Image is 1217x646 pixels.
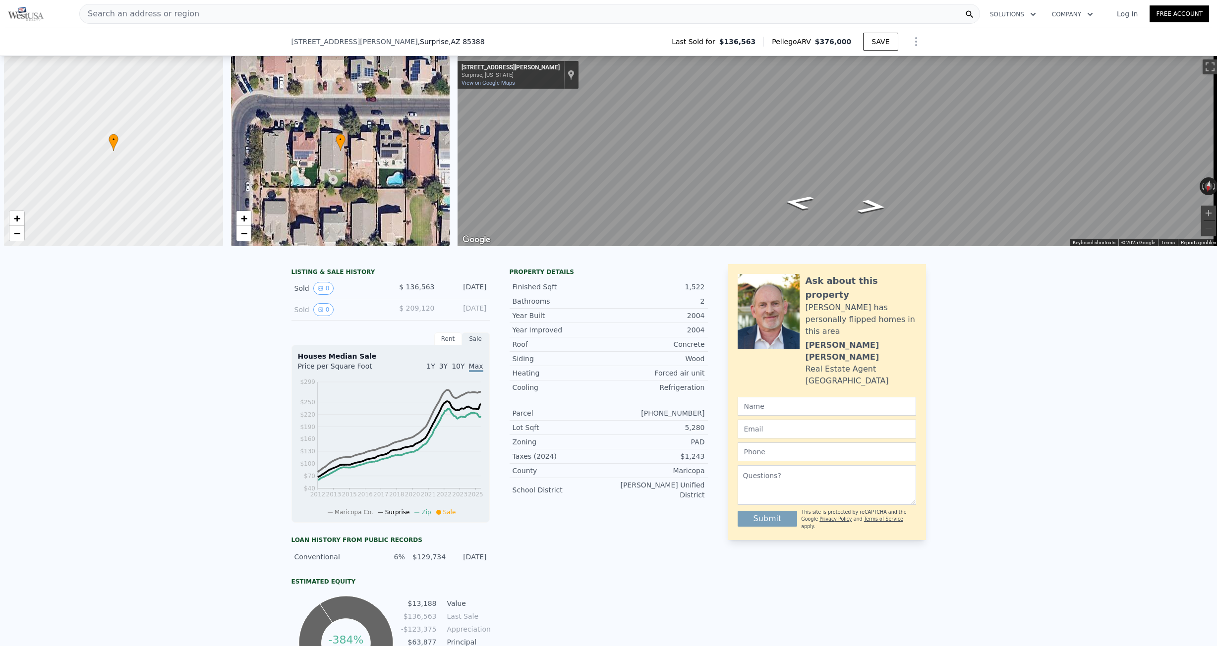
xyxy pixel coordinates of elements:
[300,399,315,406] tspan: $250
[445,611,490,622] td: Last Sale
[426,362,435,370] span: 1Y
[14,212,20,224] span: +
[445,598,490,609] td: Value
[1121,240,1155,245] span: © 2025 Google
[462,64,560,72] div: [STREET_ADDRESS][PERSON_NAME]
[385,509,410,516] span: Surprise
[401,624,437,635] td: -$123,375
[672,37,719,47] span: Last Sold for
[452,362,464,370] span: 10Y
[370,552,405,562] div: 6%
[9,211,24,226] a: Zoom in
[300,460,315,467] tspan: $100
[513,451,609,461] div: Taxes (2024)
[452,552,486,562] div: [DATE]
[609,282,705,292] div: 1,522
[313,282,334,295] button: View historical data
[469,362,483,372] span: Max
[443,282,487,295] div: [DATE]
[462,332,490,345] div: Sale
[1105,9,1150,19] a: Log In
[80,8,199,20] span: Search an address or region
[304,485,315,492] tspan: $40
[291,536,490,544] div: Loan history from public records
[513,437,609,447] div: Zoning
[436,491,452,498] tspan: 2022
[513,325,609,335] div: Year Improved
[1161,240,1175,245] a: Terms (opens in new tab)
[411,552,446,562] div: $129,734
[815,38,852,46] span: $376,000
[513,408,609,418] div: Parcel
[328,634,363,646] tspan: -384%
[336,135,346,144] span: •
[326,491,341,498] tspan: 2013
[772,192,826,213] path: Go East, W Monte Cristo Ave
[864,516,903,522] a: Terms of Service
[294,552,364,562] div: Conventional
[806,363,876,375] div: Real Estate Agent
[1044,5,1101,23] button: Company
[236,211,251,226] a: Zoom in
[109,134,118,151] div: •
[609,480,705,500] div: [PERSON_NAME] Unified District
[109,135,118,144] span: •
[294,303,383,316] div: Sold
[513,311,609,321] div: Year Built
[401,611,437,622] td: $136,563
[513,368,609,378] div: Heating
[240,227,247,239] span: −
[300,411,315,418] tspan: $220
[906,32,926,52] button: Show Options
[1073,239,1115,246] button: Keyboard shortcuts
[819,516,852,522] a: Privacy Policy
[460,233,493,246] img: Google
[513,339,609,349] div: Roof
[568,69,575,80] a: Show location on map
[291,578,490,586] div: Estimated Equity
[399,304,434,312] span: $ 209,120
[421,509,431,516] span: Zip
[434,332,462,345] div: Rent
[304,473,315,480] tspan: $70
[738,420,916,438] input: Email
[806,274,916,302] div: Ask about this property
[389,491,404,498] tspan: 2018
[405,491,420,498] tspan: 2020
[452,491,467,498] tspan: 2023
[609,437,705,447] div: PAD
[294,282,383,295] div: Sold
[609,325,705,335] div: 2004
[300,424,315,431] tspan: $190
[513,296,609,306] div: Bathrooms
[443,509,456,516] span: Sale
[609,451,705,461] div: $1,243
[513,423,609,432] div: Lot Sqft
[609,408,705,418] div: [PHONE_NUMBER]
[462,80,515,86] a: View on Google Maps
[418,37,485,47] span: , Surprise
[9,226,24,241] a: Zoom out
[513,466,609,476] div: County
[300,435,315,442] tspan: $160
[863,33,898,51] button: SAVE
[609,368,705,378] div: Forced air unit
[609,311,705,321] div: 2004
[439,362,448,370] span: 3Y
[609,466,705,476] div: Maricopa
[310,491,325,498] tspan: 2012
[399,283,434,291] span: $ 136,563
[298,361,391,377] div: Price per Square Foot
[298,351,483,361] div: Houses Median Sale
[1201,221,1216,236] button: Zoom out
[609,423,705,432] div: 5,280
[609,339,705,349] div: Concrete
[357,491,373,498] tspan: 2016
[609,354,705,364] div: Wood
[1201,206,1216,220] button: Zoom in
[236,226,251,241] a: Zoom out
[845,196,899,217] path: Go West, W Monte Cristo Ave
[462,72,560,78] div: Surprise, [US_STATE]
[801,509,916,530] div: This site is protected by reCAPTCHA and the Google and apply.
[460,233,493,246] a: Open this area in Google Maps (opens a new window)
